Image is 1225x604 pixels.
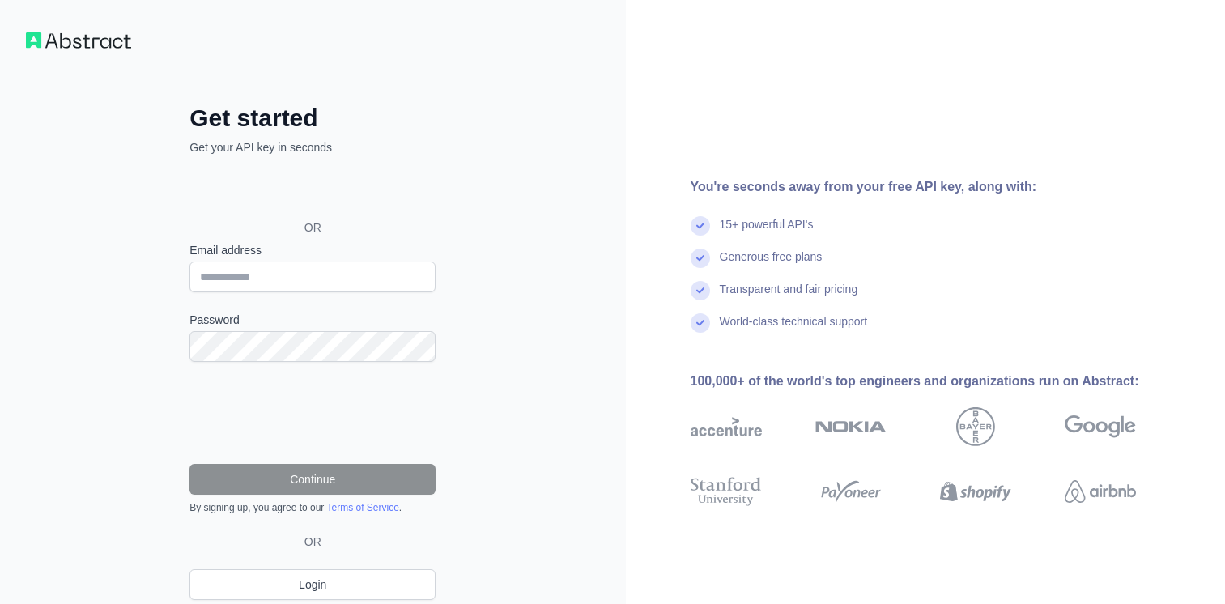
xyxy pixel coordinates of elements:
p: Get your API key in seconds [189,139,436,155]
div: 15+ powerful API's [720,216,814,249]
div: By signing up, you agree to our . [189,501,436,514]
label: Password [189,312,436,328]
h2: Get started [189,104,436,133]
img: shopify [940,474,1011,509]
div: World-class technical support [720,313,868,346]
span: OR [291,219,334,236]
img: check mark [691,313,710,333]
iframe: Sign in with Google Button [181,173,440,209]
a: Terms of Service [326,502,398,513]
button: Continue [189,464,436,495]
img: airbnb [1065,474,1136,509]
img: check mark [691,281,710,300]
iframe: reCAPTCHA [189,381,436,444]
img: accenture [691,407,762,446]
img: nokia [815,407,887,446]
img: payoneer [815,474,887,509]
div: Generous free plans [720,249,823,281]
span: OR [298,534,328,550]
div: 100,000+ of the world's top engineers and organizations run on Abstract: [691,372,1188,391]
label: Email address [189,242,436,258]
div: Transparent and fair pricing [720,281,858,313]
a: Login [189,569,436,600]
img: Workflow [26,32,131,49]
div: You're seconds away from your free API key, along with: [691,177,1188,197]
img: check mark [691,249,710,268]
img: check mark [691,216,710,236]
img: google [1065,407,1136,446]
img: stanford university [691,474,762,509]
img: bayer [956,407,995,446]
